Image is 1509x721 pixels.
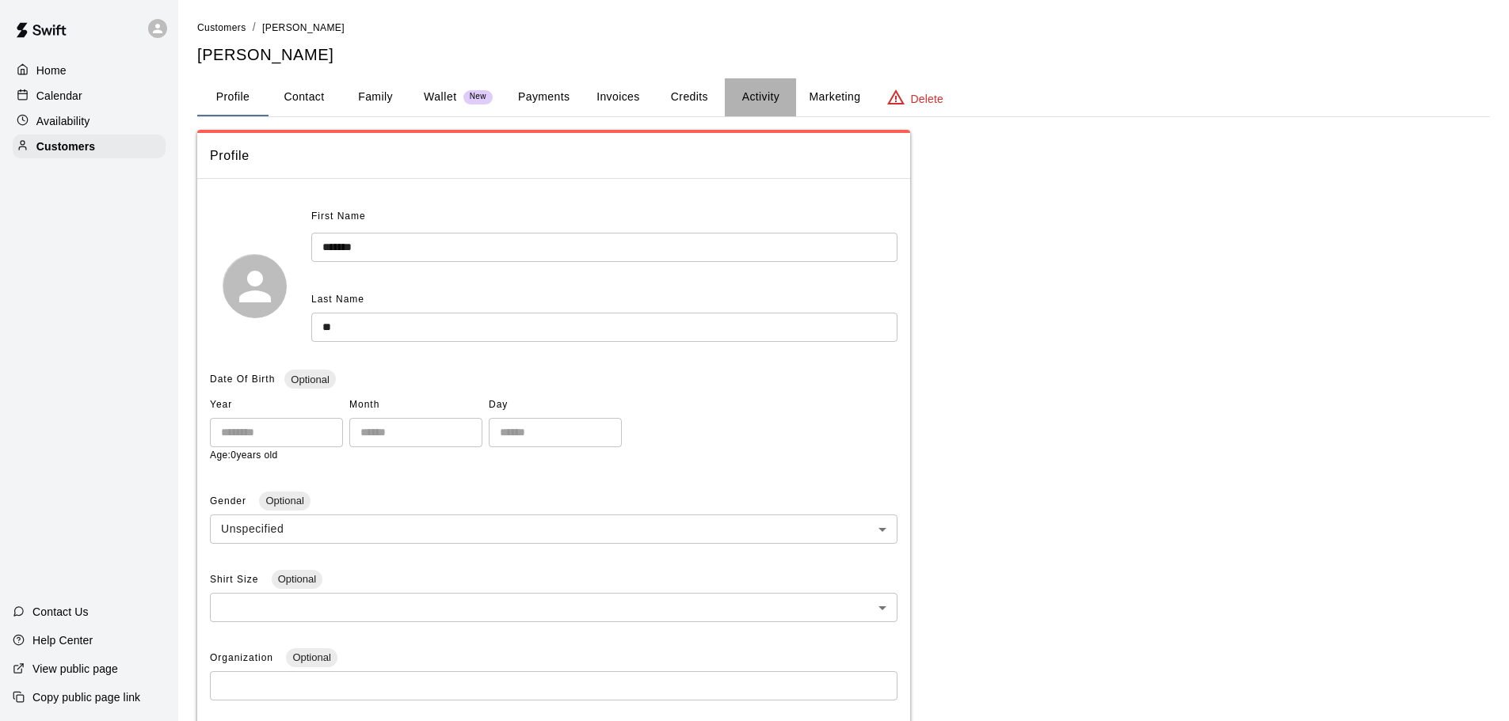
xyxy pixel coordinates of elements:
[13,59,166,82] a: Home
[197,19,1490,36] nav: breadcrumb
[210,574,262,585] span: Shirt Size
[654,78,725,116] button: Credits
[32,632,93,648] p: Help Center
[36,63,67,78] p: Home
[253,19,256,36] li: /
[311,204,366,230] span: First Name
[210,393,343,418] span: Year
[463,92,493,102] span: New
[36,139,95,154] p: Customers
[210,652,276,663] span: Organization
[197,21,246,33] a: Customers
[197,22,246,33] span: Customers
[259,495,310,507] span: Optional
[340,78,411,116] button: Family
[424,89,457,105] p: Wallet
[796,78,873,116] button: Marketing
[13,84,166,108] a: Calendar
[349,393,482,418] span: Month
[911,91,943,107] p: Delete
[210,450,278,461] span: Age: 0 years old
[13,135,166,158] a: Customers
[311,294,364,305] span: Last Name
[36,88,82,104] p: Calendar
[269,78,340,116] button: Contact
[210,146,897,166] span: Profile
[489,393,622,418] span: Day
[505,78,582,116] button: Payments
[197,78,269,116] button: Profile
[36,113,90,129] p: Availability
[32,661,118,677] p: View public page
[262,22,345,33] span: [PERSON_NAME]
[197,44,1490,66] h5: [PERSON_NAME]
[582,78,654,116] button: Invoices
[13,109,166,133] a: Availability
[210,514,897,544] div: Unspecified
[32,689,140,705] p: Copy public page link
[286,651,337,663] span: Optional
[32,604,89,620] p: Contact Us
[197,78,1490,116] div: basic tabs example
[725,78,796,116] button: Activity
[210,374,275,385] span: Date Of Birth
[210,495,250,507] span: Gender
[272,573,322,585] span: Optional
[284,374,335,385] span: Optional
